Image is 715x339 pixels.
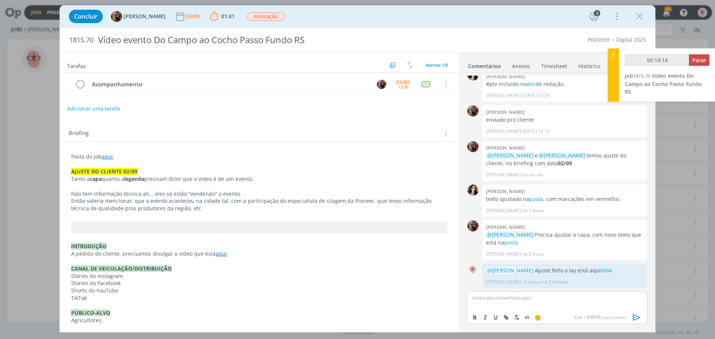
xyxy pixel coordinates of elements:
[377,80,386,89] img: A
[111,11,122,22] img: A
[467,141,479,152] img: A
[689,54,709,66] button: Parar
[534,314,541,321] span: 🙂
[71,279,447,287] p: Stories do Facebook
[486,152,643,167] p: e temos ajuste do cliente, no briefing com data
[487,267,534,274] span: @[PERSON_NAME]
[376,79,387,90] button: A
[221,13,235,20] span: 01:41
[486,207,521,214] p: [PERSON_NAME]
[486,231,643,246] p: Precisa ajustar a capa, com novo texto que está na
[71,287,447,294] p: Shorts do YouTube
[578,59,601,70] a: Histórico
[208,10,236,22] button: 01:41
[467,264,479,275] img: A
[67,102,120,115] button: Adicionar uma tarefa
[71,250,216,257] span: A pedido do cliente, precisamos divulgar o vídeo que está
[625,72,702,95] a: Job1815.70Vídeo evento Do Campo ao Cocho Passo Fundo RS
[71,272,447,280] p: Stories do Instagram
[95,31,403,49] div: Vídeo evento Do Campo ao Cocho Passo Fundo RS
[522,128,550,135] span: [DATE] 16:10
[71,197,433,212] span: Então valeria mencionar, que o evento aconteceu na cidade tal, com a participação do especialista...
[216,250,227,257] a: aqui
[574,314,603,321] span: Ctrl + ENTER
[541,59,568,70] a: Timesheet
[102,153,113,160] a: aqui
[89,80,370,89] div: Acompanhamento
[504,239,518,246] a: pasta
[542,279,569,285] span: há 2 minutos
[90,175,102,182] strong: capa
[486,195,643,203] p: texto ajustado na , com marcações em vermelho.
[522,251,544,258] span: há 2 horas
[487,152,534,159] span: @[PERSON_NAME]
[69,129,89,138] span: Briefing
[124,175,144,182] strong: legenda
[539,152,585,159] span: @[PERSON_NAME]
[522,207,544,214] span: há 3 horas
[486,109,525,115] b: [PERSON_NAME]
[522,172,543,178] span: há um dia
[486,188,525,195] b: [PERSON_NAME]
[486,116,643,124] p: enviado pro cliente
[486,80,643,88] p: #ptv incluido no de redação.
[594,10,600,16] div: 3
[398,85,408,89] div: 13:30
[633,73,650,79] span: 1815.70
[616,36,646,43] a: Digital 2025
[486,73,525,80] b: [PERSON_NAME]
[426,62,448,68] span: Abertas 1/8
[486,172,521,178] p: [PERSON_NAME]
[486,267,643,274] p: Ajuste feito o lay está aqui
[111,11,166,22] button: A[PERSON_NAME]
[71,153,447,160] p: Pasta do job .
[486,224,525,230] b: [PERSON_NAME]
[102,175,124,182] span: quanto a
[558,160,572,167] strong: 02/09
[487,231,534,238] span: @[PERSON_NAME]
[396,80,410,85] div: 03/09
[486,92,521,99] p: [PERSON_NAME]
[69,36,93,44] span: 1815.70
[588,10,600,22] button: 3
[71,243,107,250] strong: INTRODUÇÃO
[186,14,201,19] div: 03/09
[144,175,254,182] span: precisam dizer que o vídeo é de um evento.
[486,251,521,258] p: [PERSON_NAME]
[588,36,610,43] a: PIONEER
[522,92,550,99] span: [DATE] 15:59
[124,14,166,19] span: [PERSON_NAME]
[71,168,137,175] strong: AJUSTE DO CLIENTE 02/09
[71,294,447,302] p: TikTok
[60,5,655,332] div: dialog
[512,63,530,70] div: Anexos
[467,105,479,116] img: A
[71,265,172,272] strong: CANAL DE VEICULAÇÃO/DISTRIBUIÇÃO
[227,250,228,257] span: .
[467,220,479,231] img: A
[625,72,702,95] span: Vídeo evento Do Campo ao Cocho Passo Fundo RS
[71,317,447,324] p: Agricultores.
[486,144,525,151] b: [PERSON_NAME]
[527,80,536,87] a: doc
[74,13,98,19] span: Concluir
[71,190,241,197] span: Não tem informação técnica ali... eles só estão “vendendo” o evento.
[574,314,626,321] span: para enviar
[533,313,543,322] button: 🙂
[71,175,90,182] span: Tanto a
[524,279,541,285] span: e editou
[71,309,110,316] strong: PÚBLICO-ALVO
[407,62,412,68] img: arrow-down-up.svg
[692,57,706,64] span: Parar
[69,10,103,23] button: Concluir
[247,12,285,21] span: Alteração
[67,61,86,70] span: Tarefas
[486,128,521,135] p: [PERSON_NAME]
[468,59,501,70] a: Comentários
[247,12,286,21] button: Alteração
[601,267,612,274] a: View
[467,185,479,196] img: T
[486,279,521,285] p: [PERSON_NAME]
[529,195,543,202] a: pasta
